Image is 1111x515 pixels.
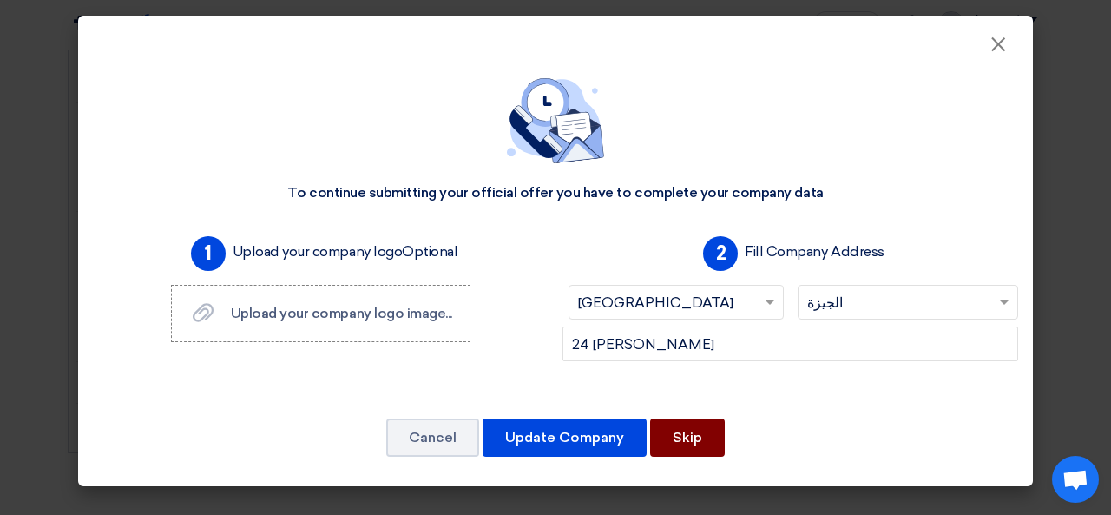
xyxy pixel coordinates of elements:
span: 1 [191,236,226,271]
div: To continue submitting your official offer you have to complete your company data [287,184,823,202]
label: Fill Company Address [745,241,884,262]
button: Skip [650,419,725,457]
img: empty_state_contact.svg [507,78,604,163]
span: Optional [402,243,457,260]
label: Upload your company logo [233,241,458,262]
input: Add company main address [562,327,1018,361]
span: × [989,31,1007,66]
span: 2 [703,236,738,271]
button: Update Company [483,419,647,457]
button: Cancel [386,419,479,457]
button: Close [976,28,1021,63]
div: Open chat [1052,456,1099,503]
span: Upload your company logo image... [231,305,452,321]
